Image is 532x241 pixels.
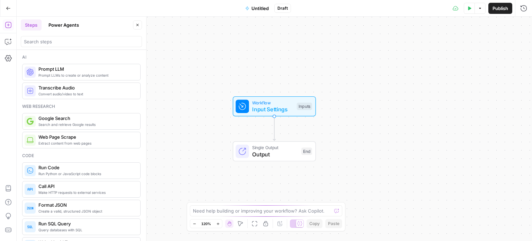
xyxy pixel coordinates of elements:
[38,66,135,72] span: Prompt LLM
[325,219,342,228] button: Paste
[38,91,135,97] span: Convert audio/video to text
[201,221,211,226] span: 120%
[307,219,322,228] button: Copy
[309,221,320,227] span: Copy
[252,150,298,158] span: Output
[38,140,135,146] span: Extract content from web pages
[38,122,135,127] span: Search and retrieve Google results
[44,19,83,31] button: Power Agents
[38,84,135,91] span: Transcribe Audio
[22,103,141,110] div: Web research
[210,96,339,117] div: WorkflowInput SettingsInputs
[301,148,312,155] div: End
[38,227,135,233] span: Query databases with SQL
[38,201,135,208] span: Format JSON
[38,220,135,227] span: Run SQL Query
[38,208,135,214] span: Create a valid, structured JSON object
[22,54,141,60] div: Ai
[297,103,312,110] div: Inputs
[38,183,135,190] span: Call API
[38,171,135,177] span: Run Python or JavaScript code blocks
[488,3,512,14] button: Publish
[251,5,269,12] span: Untitled
[277,5,288,11] span: Draft
[252,99,293,106] span: Workflow
[252,144,298,151] span: Single Output
[38,134,135,140] span: Web Page Scrape
[328,221,339,227] span: Paste
[38,72,135,78] span: Prompt LLMs to create or analyze content
[24,38,139,45] input: Search steps
[22,153,141,159] div: Code
[273,116,275,140] g: Edge from start to end
[241,3,273,14] button: Untitled
[38,164,135,171] span: Run Code
[252,105,293,113] span: Input Settings
[493,5,508,12] span: Publish
[38,115,135,122] span: Google Search
[21,19,42,31] button: Steps
[38,190,135,195] span: Make HTTP requests to external services
[210,141,339,162] div: Single OutputOutputEnd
